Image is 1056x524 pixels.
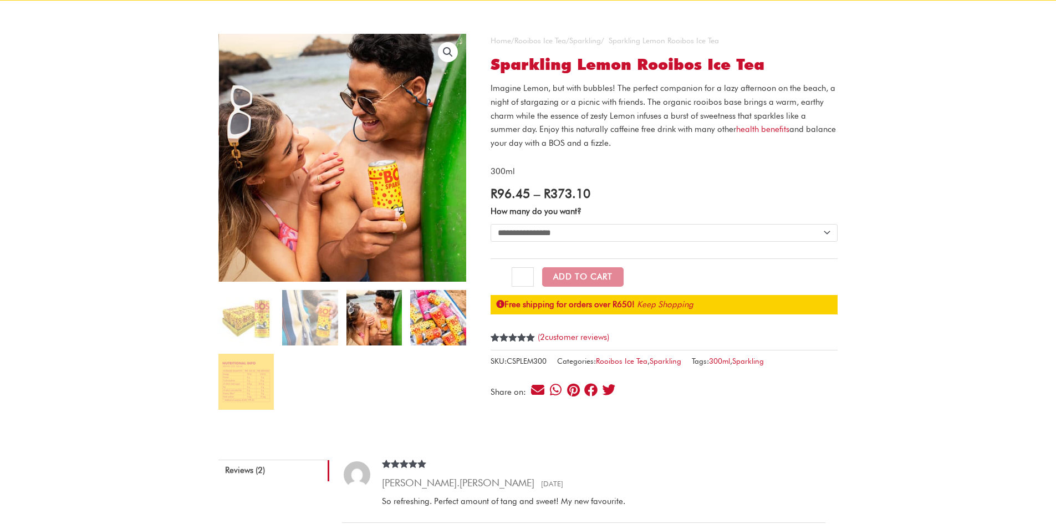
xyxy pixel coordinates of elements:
[496,299,635,309] strong: Free shipping for orders over R650!
[218,290,274,345] img: sparkling lemon rooibos ice tea
[692,354,764,368] span: Tags: ,
[491,333,535,379] span: Rated out of 5 based on customer ratings
[544,186,550,201] span: R
[491,388,530,396] div: Share on:
[566,383,581,398] div: Share on pinterest
[569,36,601,45] a: Sparkling
[382,477,534,489] strong: [PERSON_NAME].[PERSON_NAME]
[512,267,533,287] input: Product quantity
[650,357,681,365] a: Sparkling
[544,186,590,201] bdi: 373.10
[709,357,730,365] a: 300ml
[548,383,563,398] div: Share on whatsapp
[491,36,511,45] a: Home
[218,354,274,409] img: Sparkling Lemon Rooibos Ice Tea - Image 5
[596,357,647,365] a: Rooibos Ice Tea
[410,290,466,345] img: Sparkling Lemon Rooibos Ice Tea - Image 4
[491,333,495,354] span: 2
[491,55,838,74] h1: Sparkling Lemon Rooibos Ice Tea
[282,290,338,345] img: Sparkling Lemon Rooibos Ice Tea - Image 2
[382,495,813,508] p: So refreshing. Perfect amount of tang and sweet! My new favourite.
[382,460,427,489] span: Rated out of 5
[732,357,764,365] a: Sparkling
[557,354,681,368] span: Categories: ,
[542,267,624,287] button: Add to Cart
[507,357,547,365] span: CSPLEM300
[491,186,497,201] span: R
[601,383,616,398] div: Share on twitter
[637,299,693,309] a: Keep Shopping
[491,34,838,48] nav: Breadcrumb
[736,124,789,134] a: health benefits
[438,42,458,62] a: View full-screen image gallery
[491,206,581,216] label: How many do you want?
[491,354,547,368] span: SKU:
[540,332,545,342] span: 2
[491,82,838,150] p: Imagine Lemon, but with bubbles! The perfect companion for a lazy afternoon on the beach, a night...
[491,186,530,201] bdi: 96.45
[530,383,545,398] div: Share on email
[538,332,609,342] a: (2customer reviews)
[346,290,402,345] img: Sparkling Lemon Rooibos Ice Tea - Image 3
[514,36,566,45] a: Rooibos Ice Tea
[491,165,838,179] p: 300ml
[584,383,599,398] div: Share on facebook
[534,186,540,201] span: –
[218,460,329,482] a: Reviews (2)
[537,479,563,488] time: [DATE]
